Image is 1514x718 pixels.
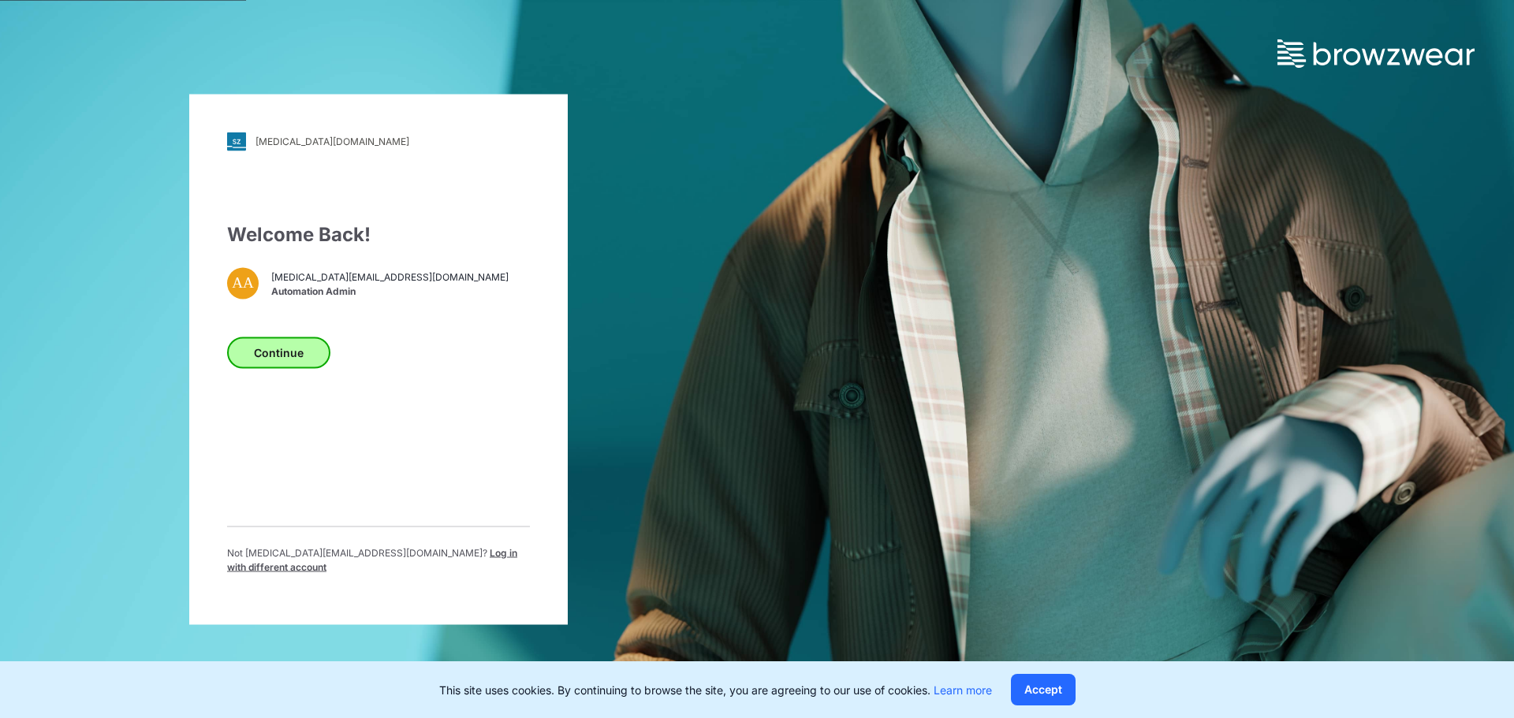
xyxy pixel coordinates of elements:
img: browzwear-logo.73288ffb.svg [1277,39,1475,68]
p: Not [MEDICAL_DATA][EMAIL_ADDRESS][DOMAIN_NAME] ? [227,545,530,574]
div: Welcome Back! [227,220,530,248]
div: [MEDICAL_DATA][DOMAIN_NAME] [255,136,409,147]
button: Accept [1011,674,1076,705]
a: Learn more [934,683,992,697]
p: This site uses cookies. By continuing to browse the site, you are agreeing to our use of cookies. [439,682,992,698]
a: [MEDICAL_DATA][DOMAIN_NAME] [227,132,530,151]
span: [MEDICAL_DATA][EMAIL_ADDRESS][DOMAIN_NAME] [271,270,509,285]
img: svg+xml;base64,PHN2ZyB3aWR0aD0iMjgiIGhlaWdodD0iMjgiIHZpZXdCb3g9IjAgMCAyOCAyOCIgZmlsbD0ibm9uZSIgeG... [227,132,246,151]
span: Automation Admin [271,285,509,299]
div: AA [227,267,259,299]
button: Continue [227,337,330,368]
